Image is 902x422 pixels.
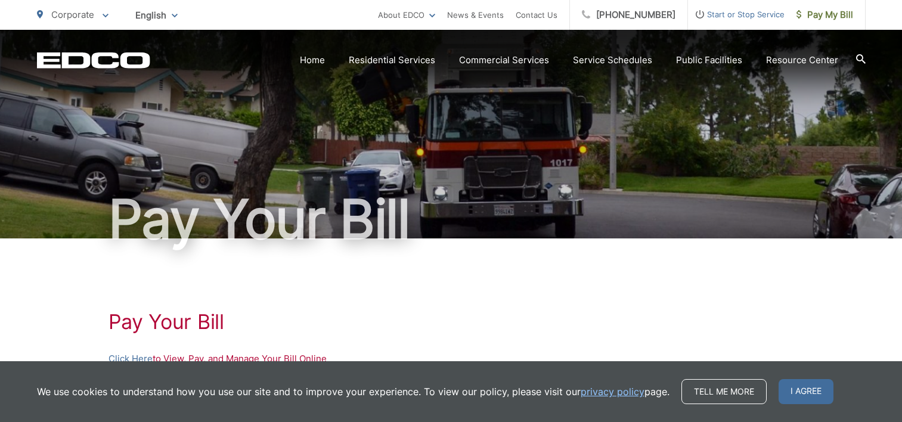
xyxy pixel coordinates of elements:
[681,379,767,404] a: Tell me more
[37,52,150,69] a: EDCD logo. Return to the homepage.
[109,352,794,366] p: to View, Pay, and Manage Your Bill Online
[573,53,652,67] a: Service Schedules
[581,384,644,399] a: privacy policy
[349,53,435,67] a: Residential Services
[459,53,549,67] a: Commercial Services
[37,384,669,399] p: We use cookies to understand how you use our site and to improve your experience. To view our pol...
[126,5,187,26] span: English
[766,53,838,67] a: Resource Center
[796,8,853,22] span: Pay My Bill
[109,310,794,334] h1: Pay Your Bill
[516,8,557,22] a: Contact Us
[37,190,866,249] h1: Pay Your Bill
[51,9,94,20] span: Corporate
[109,352,153,366] a: Click Here
[779,379,833,404] span: I agree
[300,53,325,67] a: Home
[378,8,435,22] a: About EDCO
[676,53,742,67] a: Public Facilities
[447,8,504,22] a: News & Events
